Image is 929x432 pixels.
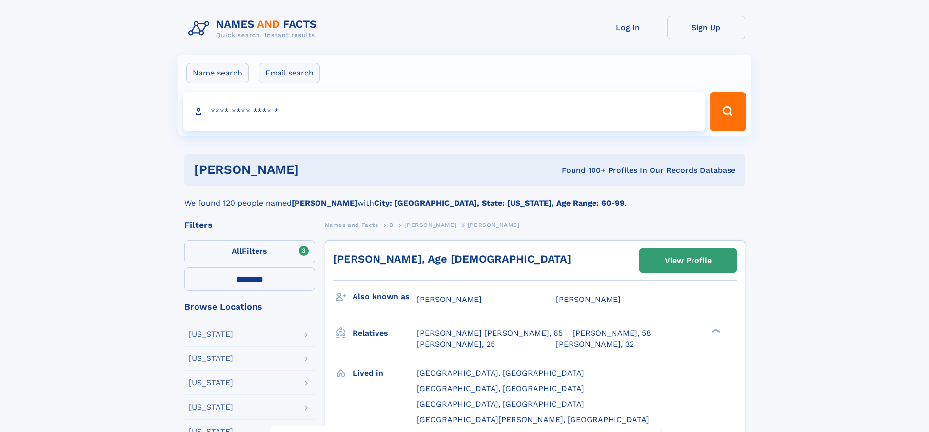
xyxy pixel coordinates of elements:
span: [GEOGRAPHIC_DATA], [GEOGRAPHIC_DATA] [417,368,584,377]
label: Name search [186,63,249,83]
a: [PERSON_NAME], 25 [417,339,495,350]
div: Found 100+ Profiles In Our Records Database [430,165,735,176]
a: [PERSON_NAME], 58 [573,328,651,338]
a: [PERSON_NAME] [PERSON_NAME], 65 [417,328,563,338]
div: [US_STATE] [189,330,233,338]
button: Search Button [710,92,746,131]
div: [US_STATE] [189,379,233,387]
div: View Profile [665,249,712,272]
span: [GEOGRAPHIC_DATA][PERSON_NAME], [GEOGRAPHIC_DATA] [417,415,649,424]
a: [PERSON_NAME] [404,219,456,231]
b: [PERSON_NAME] [292,198,357,207]
a: [PERSON_NAME], Age [DEMOGRAPHIC_DATA] [333,253,571,265]
a: View Profile [640,249,736,272]
b: City: [GEOGRAPHIC_DATA], State: [US_STATE], Age Range: 60-99 [374,198,625,207]
h3: Lived in [353,365,417,381]
h3: Relatives [353,325,417,341]
div: We found 120 people named with . [184,186,745,209]
a: Log In [589,16,667,39]
label: Filters [184,240,315,263]
span: All [232,246,242,256]
div: [US_STATE] [189,355,233,362]
div: [US_STATE] [189,403,233,411]
a: Sign Up [667,16,745,39]
span: [PERSON_NAME] [417,295,482,304]
span: [PERSON_NAME] [556,295,621,304]
span: [PERSON_NAME] [404,222,456,228]
span: [GEOGRAPHIC_DATA], [GEOGRAPHIC_DATA] [417,399,584,409]
a: [PERSON_NAME], 32 [556,339,634,350]
span: [PERSON_NAME] [468,222,520,228]
div: Filters [184,221,315,229]
input: search input [183,92,706,131]
div: ❯ [709,328,721,334]
label: Email search [259,63,320,83]
a: Names and Facts [325,219,378,231]
span: B [389,222,394,228]
span: [GEOGRAPHIC_DATA], [GEOGRAPHIC_DATA] [417,384,584,393]
img: Logo Names and Facts [184,16,325,42]
h3: Also known as [353,288,417,305]
div: Browse Locations [184,302,315,311]
h1: [PERSON_NAME] [194,164,431,176]
a: B [389,219,394,231]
